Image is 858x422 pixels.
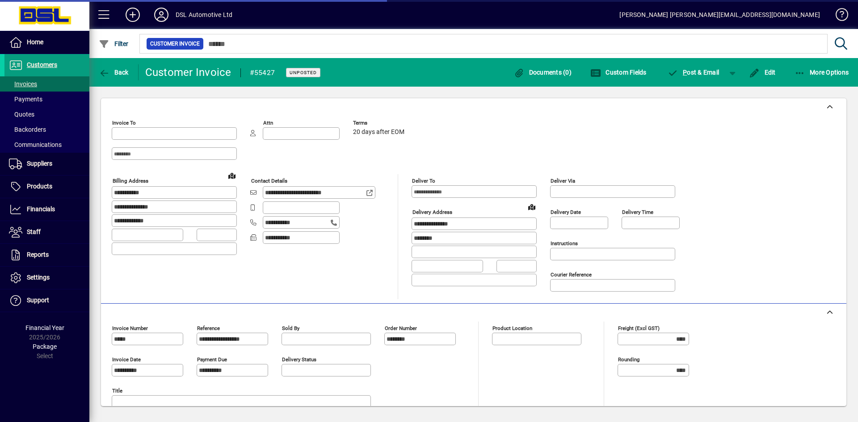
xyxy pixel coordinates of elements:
mat-label: Deliver via [551,178,575,184]
mat-label: Rounding [618,356,639,363]
mat-label: Instructions [551,240,578,247]
span: Payments [9,96,42,103]
span: P [683,69,687,76]
mat-label: Invoice To [112,120,136,126]
mat-label: Payment due [197,356,227,363]
span: Customer Invoice [150,39,200,48]
span: Edit [749,69,776,76]
mat-label: Delivery date [551,209,581,215]
div: DSL Automotive Ltd [176,8,232,22]
button: Profile [147,7,176,23]
mat-label: Product location [492,325,532,331]
a: Backorders [4,122,89,137]
span: Backorders [9,126,46,133]
button: Filter [97,36,131,52]
button: Back [97,64,131,80]
span: Documents (0) [513,69,572,76]
a: Invoices [4,76,89,92]
span: Customers [27,61,57,68]
a: Knowledge Base [829,2,847,31]
span: Staff [27,228,41,235]
span: Communications [9,141,62,148]
span: Settings [27,274,50,281]
a: Payments [4,92,89,107]
a: Home [4,31,89,54]
app-page-header-button: Back [89,64,139,80]
mat-label: Order number [385,325,417,331]
span: More Options [795,69,849,76]
mat-label: Deliver To [412,178,435,184]
span: 20 days after EOM [353,129,404,136]
mat-label: Courier Reference [551,272,592,278]
a: Settings [4,267,89,289]
span: Back [99,69,129,76]
a: Products [4,175,89,198]
mat-label: Reference [197,325,220,331]
span: Products [27,183,52,190]
div: Customer Invoice [145,65,231,79]
span: Support [27,297,49,304]
a: Quotes [4,107,89,122]
button: More Options [792,64,851,80]
mat-label: Attn [263,120,273,126]
span: ost & Email [668,69,719,76]
span: Terms [353,120,407,126]
div: #55427 [250,66,275,80]
button: Add [118,7,147,23]
a: Staff [4,221,89,243]
span: Invoices [9,80,37,88]
span: Quotes [9,111,34,118]
button: Custom Fields [588,64,649,80]
mat-label: Freight (excl GST) [618,325,660,331]
button: Documents (0) [511,64,574,80]
button: Post & Email [663,64,724,80]
mat-label: Delivery status [282,356,316,363]
span: Financials [27,205,55,213]
a: View on map [225,168,239,183]
mat-label: Invoice date [112,356,141,363]
span: Financial Year [25,324,64,331]
mat-label: Delivery time [622,209,653,215]
span: Package [33,343,57,350]
a: Communications [4,137,89,152]
button: Edit [747,64,778,80]
span: Home [27,38,43,46]
a: Support [4,289,89,312]
mat-label: Title [112,388,122,394]
mat-label: Sold by [282,325,299,331]
a: Financials [4,198,89,221]
a: Suppliers [4,153,89,175]
div: [PERSON_NAME] [PERSON_NAME][EMAIL_ADDRESS][DOMAIN_NAME] [619,8,820,22]
a: Reports [4,244,89,266]
mat-label: Invoice number [112,325,148,331]
a: View on map [525,200,539,214]
span: Reports [27,251,49,258]
span: Suppliers [27,160,52,167]
span: Custom Fields [590,69,647,76]
span: Unposted [290,70,317,75]
span: Filter [99,40,129,47]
